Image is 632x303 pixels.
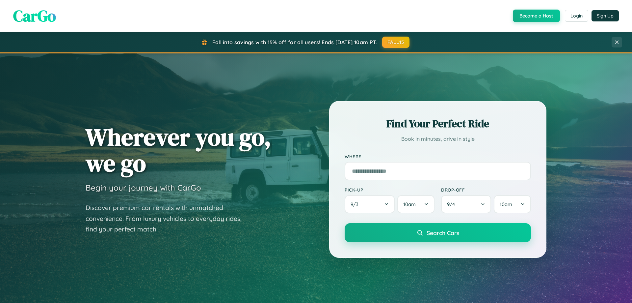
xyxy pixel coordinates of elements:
[345,187,434,193] label: Pick-up
[441,195,491,213] button: 9/4
[513,10,560,22] button: Become a Host
[345,116,531,131] h2: Find Your Perfect Ride
[351,201,362,207] span: 9 / 3
[592,10,619,21] button: Sign Up
[447,201,458,207] span: 9 / 4
[441,187,531,193] label: Drop-off
[382,37,410,48] button: FALL15
[86,202,250,235] p: Discover premium car rentals with unmatched convenience. From luxury vehicles to everyday rides, ...
[86,183,201,193] h3: Begin your journey with CarGo
[403,201,416,207] span: 10am
[494,195,531,213] button: 10am
[397,195,434,213] button: 10am
[345,195,395,213] button: 9/3
[212,39,377,45] span: Fall into savings with 15% off for all users! Ends [DATE] 10am PT.
[345,154,531,159] label: Where
[427,229,459,236] span: Search Cars
[345,134,531,144] p: Book in minutes, drive in style
[565,10,588,22] button: Login
[345,223,531,242] button: Search Cars
[13,5,56,27] span: CarGo
[500,201,512,207] span: 10am
[86,124,271,176] h1: Wherever you go, we go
